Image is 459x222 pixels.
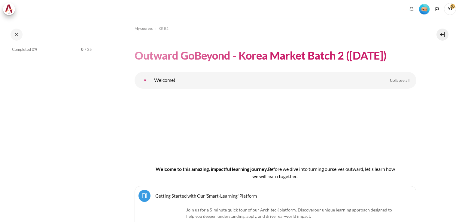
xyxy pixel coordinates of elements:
[444,3,456,15] a: User menu
[85,47,92,53] span: / 25
[419,4,430,14] img: Level #1
[407,5,416,14] div: Show notification window with no new notifications
[268,166,271,172] span: B
[135,26,153,31] span: My courses
[444,3,456,15] span: YJ
[417,3,432,14] a: Level #1
[155,193,257,199] a: Getting Started with Our 'Smart-Learning' Platform
[154,207,397,219] p: Join us for a 5-minute quick tour of our ArchitecK platform. Discover
[135,25,153,32] a: My courses
[12,47,37,53] span: Completed 0%
[154,165,397,180] h4: Welcome to this amazing, impactful learning journey.
[5,5,13,14] img: Architeck
[390,78,409,84] span: Collapse all
[419,3,430,14] div: Level #1
[135,48,387,63] h1: Outward GoBeyond - Korea Market Batch 2 ([DATE])
[3,3,18,15] a: Architeck Architeck
[159,26,169,31] span: KR B2
[159,25,169,32] a: KR B2
[385,76,414,86] a: Collapse all
[81,47,84,53] span: 0
[252,166,395,179] span: efore we dive into turning ourselves outward, let's learn how we will learn together.
[139,74,151,86] a: Welcome!
[433,5,442,14] button: Languages
[135,24,416,33] nav: Navigation bar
